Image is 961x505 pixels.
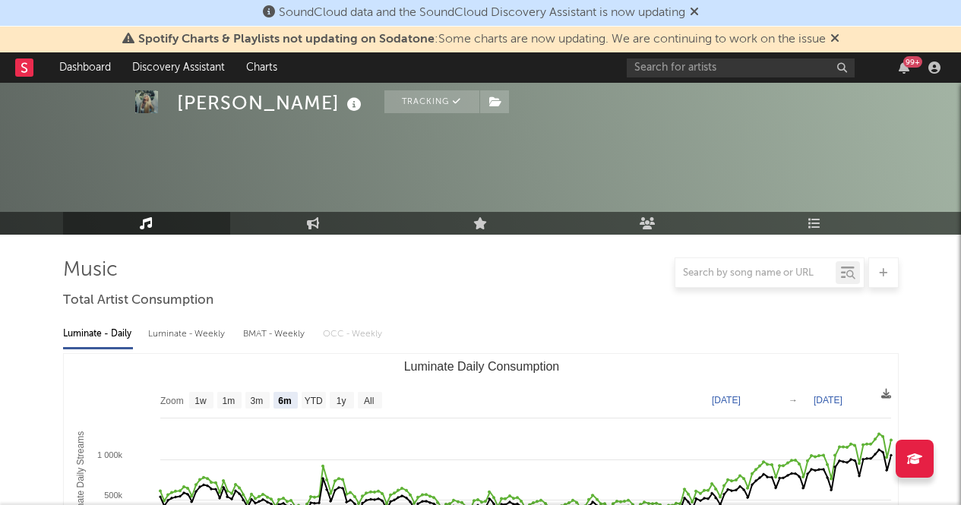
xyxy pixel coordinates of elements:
text: 3m [250,396,263,406]
div: [PERSON_NAME] [177,90,365,115]
text: 1w [194,396,207,406]
a: Discovery Assistant [122,52,236,83]
text: All [364,396,374,406]
text: 1m [222,396,235,406]
text: Zoom [160,396,184,406]
text: YTD [304,396,322,406]
text: [DATE] [814,395,842,406]
text: 6m [278,396,291,406]
a: Dashboard [49,52,122,83]
span: : Some charts are now updating. We are continuing to work on the issue [138,33,826,46]
div: 99 + [903,56,922,68]
text: Luminate Daily Consumption [403,360,559,373]
div: Luminate - Weekly [148,321,228,347]
text: 1 000k [96,450,122,459]
span: Spotify Charts & Playlists not updating on Sodatone [138,33,435,46]
span: Dismiss [830,33,839,46]
div: Luminate - Daily [63,321,133,347]
text: 1y [336,396,346,406]
button: Tracking [384,90,479,113]
div: BMAT - Weekly [243,321,308,347]
span: Total Artist Consumption [63,292,213,310]
input: Search by song name or URL [675,267,836,279]
text: 500k [104,491,122,500]
text: → [789,395,798,406]
span: Dismiss [690,7,699,19]
a: Charts [236,52,288,83]
button: 99+ [899,62,909,74]
span: SoundCloud data and the SoundCloud Discovery Assistant is now updating [279,7,685,19]
text: [DATE] [712,395,741,406]
input: Search for artists [627,58,855,77]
